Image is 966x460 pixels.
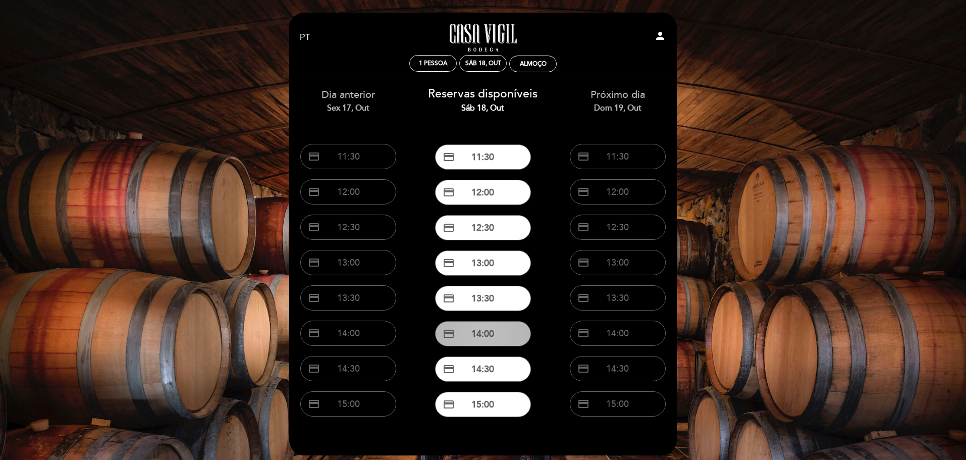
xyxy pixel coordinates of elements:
button: credit_card 13:00 [300,250,396,275]
button: credit_card 11:30 [570,144,666,169]
span: credit_card [443,328,455,340]
i: person [654,30,666,42]
button: credit_card 12:30 [300,215,396,240]
button: credit_card 13:30 [300,285,396,311]
button: credit_card 12:00 [570,179,666,205]
span: credit_card [308,292,320,304]
span: credit_card [308,363,320,375]
span: credit_card [577,292,589,304]
button: credit_card 14:30 [435,356,531,382]
div: Reservas disponíveis [423,86,543,114]
button: credit_card 14:00 [435,321,531,346]
span: credit_card [577,327,589,339]
div: Sex 17, out [289,103,408,114]
span: credit_card [443,186,455,198]
span: credit_card [443,292,455,304]
span: credit_card [577,221,589,233]
span: credit_card [577,257,589,269]
button: credit_card 13:30 [435,286,531,311]
button: credit_card 14:30 [570,356,666,381]
span: credit_card [577,150,589,163]
span: credit_card [443,363,455,375]
div: Dom 19, out [558,103,677,114]
button: credit_card 11:30 [435,144,531,170]
span: credit_card [308,150,320,163]
button: credit_card 14:00 [300,321,396,346]
span: credit_card [443,257,455,269]
span: credit_card [308,257,320,269]
button: credit_card 14:30 [300,356,396,381]
div: Dia anterior [289,88,408,114]
span: 1 pessoa [419,60,447,67]
span: credit_card [308,186,320,198]
div: Sáb 18, out [465,60,501,67]
span: credit_card [443,222,455,234]
button: credit_card 15:00 [435,392,531,417]
span: credit_card [443,151,455,163]
a: Casa Vigil - Restaurante [420,24,546,52]
span: credit_card [577,398,589,410]
div: Almoço [520,60,547,68]
button: credit_card 15:00 [300,391,396,417]
button: credit_card 15:00 [570,391,666,417]
button: credit_card 12:00 [435,180,531,205]
span: credit_card [308,398,320,410]
button: credit_card 12:30 [435,215,531,240]
button: credit_card 13:00 [570,250,666,275]
button: credit_card 14:00 [570,321,666,346]
button: credit_card 13:00 [435,250,531,276]
button: credit_card 11:30 [300,144,396,169]
span: credit_card [308,327,320,339]
button: credit_card 12:00 [300,179,396,205]
div: Próximo dia [558,88,677,114]
button: credit_card 13:30 [570,285,666,311]
span: credit_card [577,363,589,375]
span: credit_card [577,186,589,198]
div: Sáb 18, out [423,103,543,114]
button: credit_card 12:30 [570,215,666,240]
button: person [654,30,666,45]
span: credit_card [308,221,320,233]
span: credit_card [443,398,455,411]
